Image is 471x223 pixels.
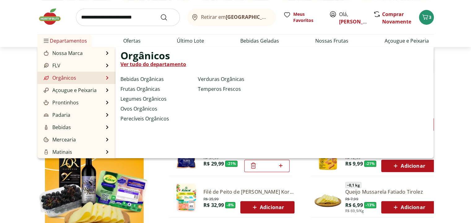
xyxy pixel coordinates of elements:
[345,160,363,167] span: R$ 9,99
[42,62,60,69] a: FLVFLV
[120,75,164,83] a: Bebidas Orgânicas
[120,105,157,112] a: Ovos Orgânicos
[177,37,204,44] a: Último Lote
[44,149,49,154] img: Matinais
[42,111,70,119] a: PadariaPadaria
[203,188,294,195] a: Filé de Peito de [PERSON_NAME] Korin 600g
[187,9,276,26] button: Retirar em[GEOGRAPHIC_DATA]/[GEOGRAPHIC_DATA]
[345,182,361,188] span: ~ 0,1 kg
[42,148,72,156] a: MatinaisMatinais
[240,201,294,213] button: Adicionar
[42,157,104,172] a: Frios, Queijos e LaticíniosFrios, Queijos e Laticínios
[42,33,50,48] button: Menu
[381,201,435,213] button: Adicionar
[381,160,435,172] button: Adicionar
[44,112,49,117] img: Padaria
[120,61,186,68] a: Ver tudo do departamento
[392,204,425,211] span: Adicionar
[44,100,49,105] img: Prontinhos
[339,18,379,25] a: [PERSON_NAME]
[201,14,269,20] span: Retirar em
[382,11,411,25] a: Comprar Novamente
[240,37,279,44] a: Bebidas Geladas
[203,160,224,167] span: R$ 29,99
[44,137,49,142] img: Mercearia
[42,136,76,143] a: MerceariaMercearia
[42,49,83,57] a: Nossa MarcaNossa Marca
[283,11,322,23] a: Meus Favoritos
[385,37,429,44] a: Açougue e Peixaria
[392,162,425,170] span: Adicionar
[120,95,167,103] a: Legumes Orgânicos
[429,14,431,20] span: 3
[42,33,87,48] span: Departamentos
[37,7,68,26] img: Hortifruti
[345,202,363,208] span: R$ 6,99
[44,75,49,80] img: Orgânicos
[293,11,322,23] span: Meus Favoritos
[203,196,219,202] span: R$ 35,99
[44,88,49,93] img: Açougue e Peixaria
[419,10,434,25] button: Carrinho
[345,208,364,213] span: R$ 69,9/Kg
[123,37,141,44] a: Ofertas
[225,202,235,208] span: - 8 %
[42,124,71,131] a: BebidasBebidas
[225,161,238,167] span: - 21 %
[313,183,343,212] img: Principal
[203,202,224,208] span: R$ 32,99
[44,51,49,56] img: Nossa Marca
[315,37,348,44] a: Nossas Frutas
[120,115,169,122] a: Perecíveis Orgânicos
[226,14,330,20] b: [GEOGRAPHIC_DATA]/[GEOGRAPHIC_DATA]
[120,52,170,59] span: Orgânicos
[120,85,160,93] a: Frutas Orgânicas
[339,11,367,25] span: Olá,
[198,75,244,83] a: Verduras Orgânicas
[42,74,76,82] a: OrgânicosOrgânicos
[198,85,241,93] a: Temperos Frescos
[44,63,49,68] img: FLV
[44,125,49,130] img: Bebidas
[345,188,436,195] a: Queijo Mussarela Fatiado Tirolez
[345,196,358,202] span: R$ 7,99
[42,99,79,106] a: ProntinhosProntinhos
[251,204,284,211] span: Adicionar
[76,9,180,26] input: search
[364,161,377,167] span: - 21 %
[42,86,97,94] a: Açougue e PeixariaAçougue e Peixaria
[171,183,201,212] img: Filé de Peito de Frango Congelado Korin 600g
[364,202,377,208] span: - 13 %
[160,14,175,21] button: Submit Search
